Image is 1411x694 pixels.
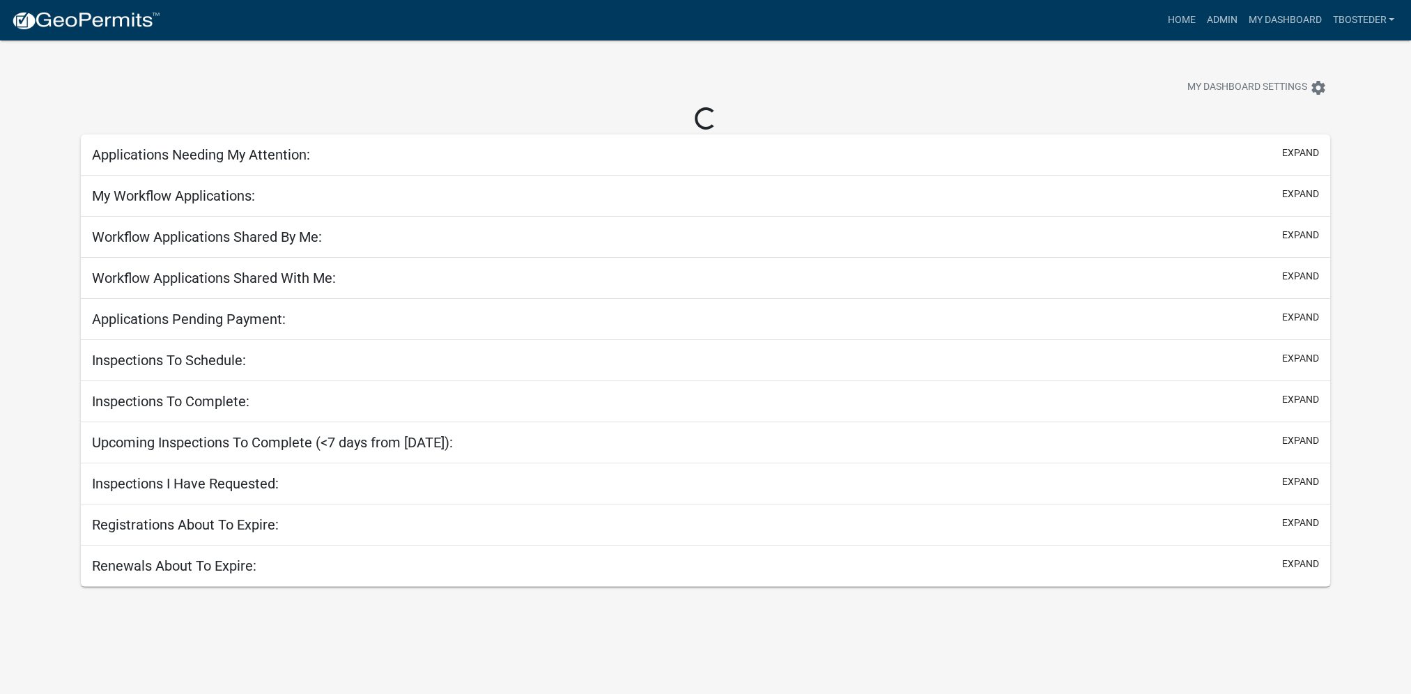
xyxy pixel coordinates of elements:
h5: Inspections To Complete: [92,393,249,410]
button: My Dashboard Settingssettings [1176,74,1338,101]
h5: My Workflow Applications: [92,187,255,204]
h5: Registrations About To Expire: [92,516,279,533]
button: expand [1282,269,1319,284]
h5: Inspections To Schedule: [92,352,246,369]
a: Home [1162,7,1201,33]
button: expand [1282,392,1319,407]
h5: Upcoming Inspections To Complete (<7 days from [DATE]): [92,434,453,451]
span: My Dashboard Settings [1187,79,1307,96]
h5: Workflow Applications Shared With Me: [92,270,336,286]
button: expand [1282,187,1319,201]
h5: Applications Pending Payment: [92,311,286,327]
h5: Workflow Applications Shared By Me: [92,229,322,245]
i: settings [1310,79,1327,96]
button: expand [1282,228,1319,242]
button: expand [1282,557,1319,571]
button: expand [1282,475,1319,489]
button: expand [1282,146,1319,160]
button: expand [1282,516,1319,530]
button: expand [1282,310,1319,325]
a: Admin [1201,7,1242,33]
h5: Inspections I Have Requested: [92,475,279,492]
button: expand [1282,433,1319,448]
a: tbosteder [1327,7,1400,33]
a: My Dashboard [1242,7,1327,33]
h5: Applications Needing My Attention: [92,146,310,163]
button: expand [1282,351,1319,366]
h5: Renewals About To Expire: [92,557,256,574]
